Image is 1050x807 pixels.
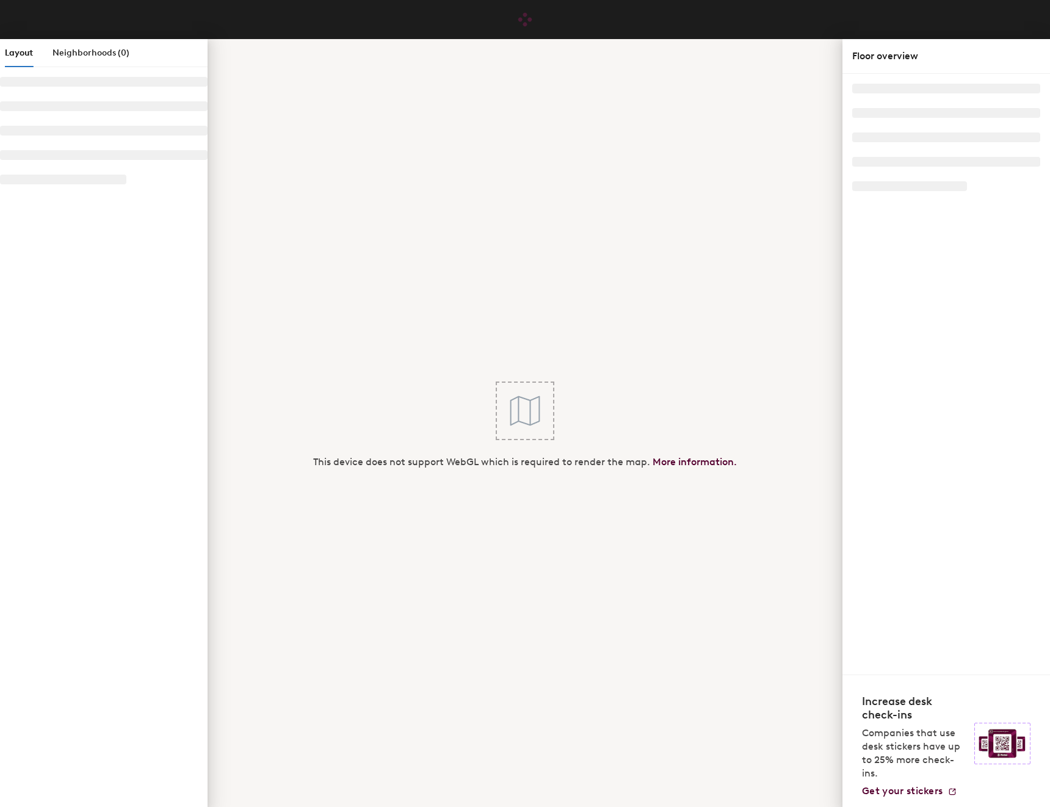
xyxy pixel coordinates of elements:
p: Companies that use desk stickers have up to 25% more check-ins. [862,726,967,780]
span: Layout [5,48,33,58]
h4: Increase desk check-ins [862,695,967,722]
a: More information. [653,456,737,468]
p: This device does not support WebGL which is required to render the map. [313,455,737,469]
img: No map icon [510,396,540,426]
img: Sticker logo [974,723,1030,764]
a: Get your stickers [862,785,957,797]
span: Get your stickers [862,785,943,797]
span: Neighborhoods (0) [52,48,129,58]
div: Floor overview [852,49,1040,63]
